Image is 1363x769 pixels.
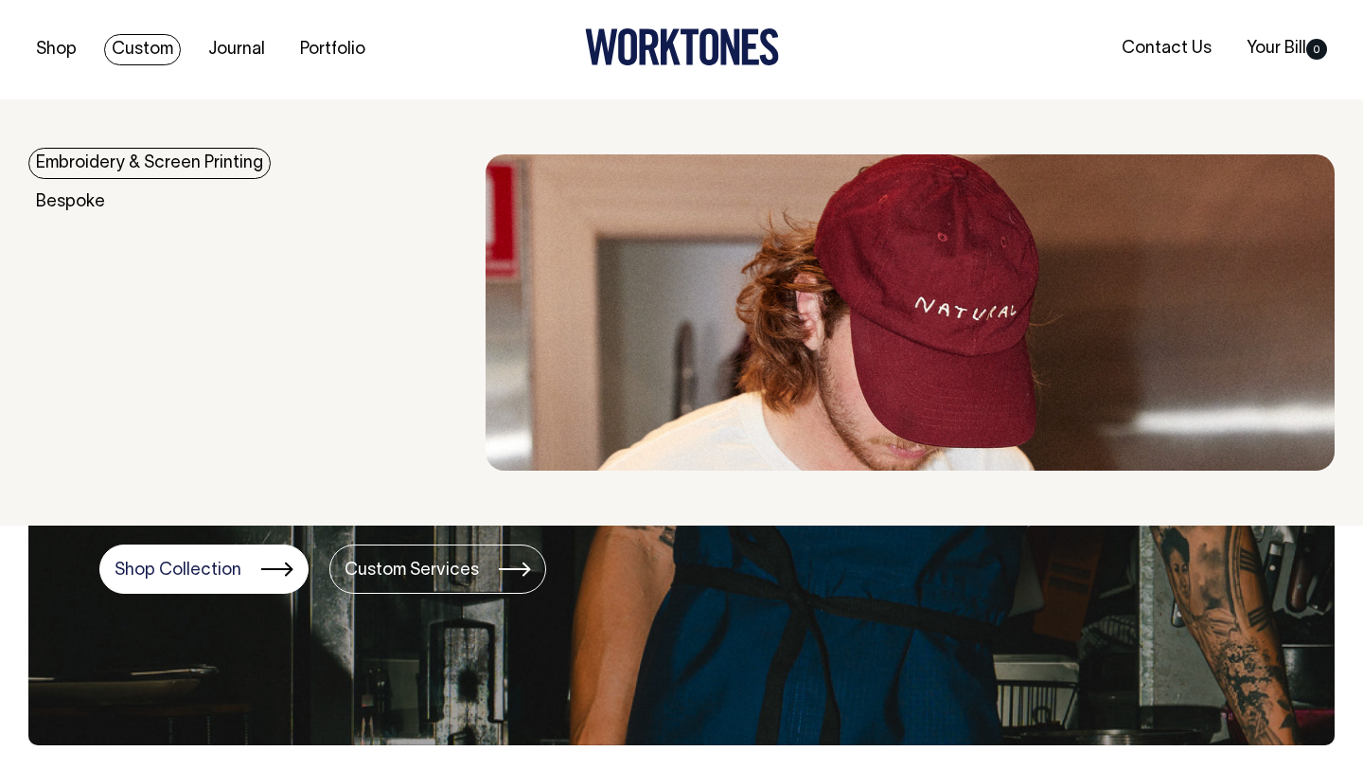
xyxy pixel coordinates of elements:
[99,545,309,594] a: Shop Collection
[28,34,84,65] a: Shop
[28,187,113,218] a: Bespoke
[104,34,181,65] a: Custom
[329,545,546,594] a: Custom Services
[486,154,1335,471] img: embroidery & Screen Printing
[1114,33,1219,64] a: Contact Us
[1306,39,1327,60] span: 0
[1239,33,1335,64] a: Your Bill0
[28,148,271,179] a: Embroidery & Screen Printing
[201,34,273,65] a: Journal
[292,34,373,65] a: Portfolio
